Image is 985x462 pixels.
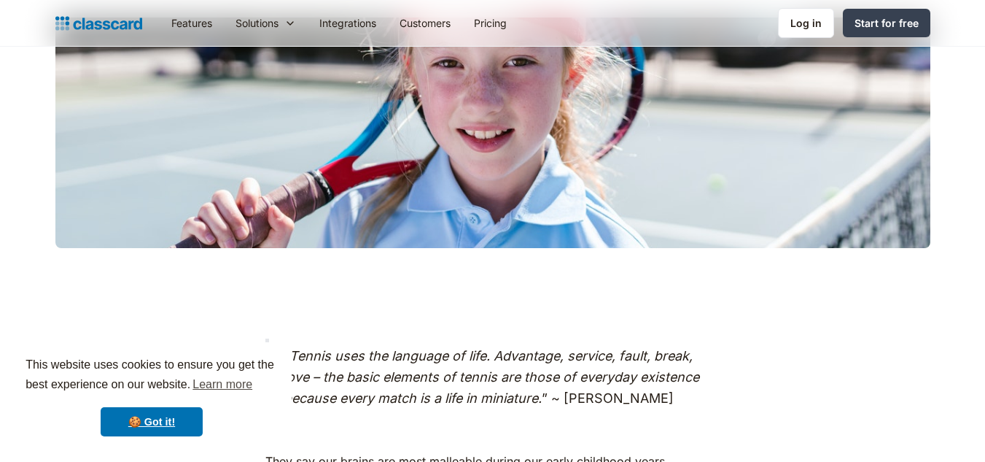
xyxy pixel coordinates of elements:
span: This website uses cookies to ensure you get the best experience on our website. [26,356,278,396]
a: Features [160,7,224,39]
a: Integrations [308,7,388,39]
a: home [55,13,142,34]
a: learn more about cookies [190,374,254,396]
a: Start for free [843,9,930,37]
a: dismiss cookie message [101,407,203,436]
a: Customers [388,7,462,39]
div: Solutions [235,15,279,31]
div: Log in [790,15,822,31]
div: Solutions [224,7,308,39]
p: ‍ [265,423,720,444]
blockquote: “ ” ~ [PERSON_NAME] [265,339,720,416]
div: cookieconsent [12,342,292,450]
a: Log in [778,8,834,38]
div: Start for free [854,15,919,31]
em: Tennis uses the language of life. Advantage, service, fault, break, love – the basic elements of ... [284,348,699,406]
a: Pricing [462,7,518,39]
